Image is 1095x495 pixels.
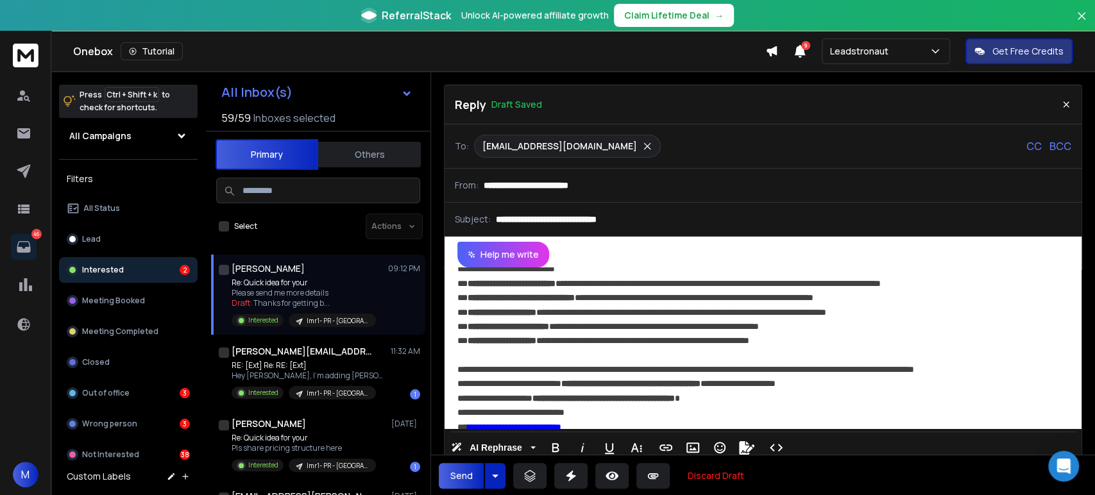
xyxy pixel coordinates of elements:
[455,96,486,113] p: Reply
[82,449,139,460] p: Not Interested
[82,234,101,244] p: Lead
[482,140,637,153] p: [EMAIL_ADDRESS][DOMAIN_NAME]
[221,86,293,99] h1: All Inbox(s)
[59,442,198,467] button: Not Interested38
[82,388,130,398] p: Out of office
[59,170,198,188] h3: Filters
[59,257,198,283] button: Interested2
[1049,138,1071,154] p: BCC
[455,179,479,192] p: From:
[59,319,198,344] button: Meeting Completed
[410,462,420,472] div: 1
[457,242,549,267] button: Help me write
[570,435,595,460] button: Italic (Ctrl+I)
[597,435,622,460] button: Underline (Ctrl+U)
[180,265,190,275] div: 2
[654,435,678,460] button: Insert Link (Ctrl+K)
[439,463,484,489] button: Send
[307,389,368,398] p: Imr1- PR - [GEOGRAPHIC_DATA]
[232,360,386,371] p: RE: [Ext] Re: RE: [Ext]
[59,349,198,375] button: Closed
[461,9,609,22] p: Unlock AI-powered affiliate growth
[681,435,705,460] button: Insert Image (Ctrl+P)
[232,417,306,430] h1: [PERSON_NAME]
[67,470,131,483] h3: Custom Labels
[614,4,734,27] button: Claim Lifetime Deal→
[31,229,42,239] p: 46
[59,196,198,221] button: All Status
[221,110,251,126] span: 59 / 59
[734,435,759,460] button: Signature
[467,442,525,453] span: AI Rephrase
[307,316,368,326] p: Imr1- PR - [GEOGRAPHIC_DATA]
[232,288,376,298] p: Please send me more details
[11,234,37,260] a: 46
[216,139,318,170] button: Primary
[253,298,330,308] span: Thanks for getting b ...
[82,357,110,367] p: Closed
[677,463,754,489] button: Discard Draft
[1048,451,1079,482] div: Open Intercom Messenger
[105,87,159,102] span: Ctrl + Shift + k
[59,123,198,149] button: All Campaigns
[82,265,124,275] p: Interested
[232,345,373,358] h1: [PERSON_NAME][EMAIL_ADDRESS][DOMAIN_NAME]
[801,41,810,50] span: 9
[59,411,198,437] button: Wrong person3
[180,449,190,460] div: 38
[307,461,368,471] p: Imr1- PR - [GEOGRAPHIC_DATA]
[382,8,451,23] span: ReferralStack
[13,462,38,487] button: M
[232,262,305,275] h1: [PERSON_NAME]
[73,42,765,60] div: Onebox
[80,88,170,114] p: Press to check for shortcuts.
[232,433,376,443] p: Re: Quick idea for your
[543,435,568,460] button: Bold (Ctrl+B)
[1073,8,1090,38] button: Close banner
[211,80,423,105] button: All Inbox(s)
[253,110,335,126] h3: Inboxes selected
[715,9,724,22] span: →
[830,45,894,58] p: Leadstronaut
[248,460,278,470] p: Interested
[992,45,1064,58] p: Get Free Credits
[69,130,132,142] h1: All Campaigns
[180,388,190,398] div: 3
[232,371,386,381] p: Hey [PERSON_NAME], I’m adding [PERSON_NAME]
[410,389,420,399] div: 1
[391,419,420,429] p: [DATE]
[455,213,491,226] p: Subject:
[232,298,252,308] span: Draft:
[448,435,538,460] button: AI Rephrase
[121,42,183,60] button: Tutorial
[82,326,158,337] p: Meeting Completed
[391,346,420,357] p: 11:32 AM
[965,38,1073,64] button: Get Free Credits
[388,264,420,274] p: 09:12 PM
[491,98,542,111] p: Draft Saved
[624,435,649,460] button: More Text
[708,435,732,460] button: Emoticons
[232,278,376,288] p: Re: Quick idea for your
[1026,138,1042,154] p: CC
[82,419,137,429] p: Wrong person
[82,296,145,306] p: Meeting Booked
[232,443,376,453] p: Pls share pricing structure here
[59,380,198,406] button: Out of office3
[59,226,198,252] button: Lead
[234,221,257,231] label: Select
[318,140,421,169] button: Others
[455,140,469,153] p: To:
[248,315,278,325] p: Interested
[59,288,198,314] button: Meeting Booked
[83,203,120,214] p: All Status
[248,388,278,398] p: Interested
[180,419,190,429] div: 3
